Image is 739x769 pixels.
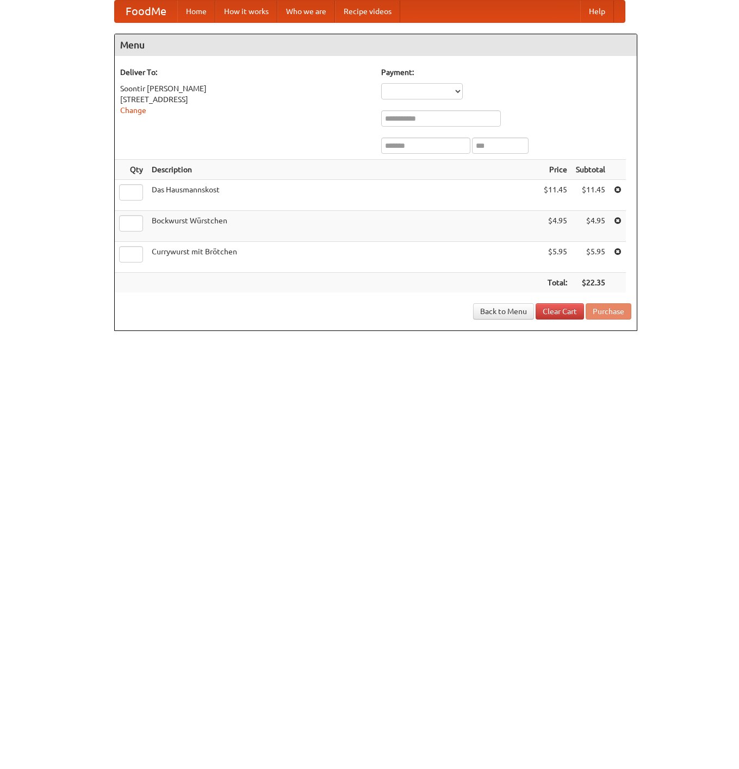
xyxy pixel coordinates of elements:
[147,180,539,211] td: Das Hausmannskost
[120,106,146,115] a: Change
[539,242,572,273] td: $5.95
[539,211,572,242] td: $4.95
[115,34,637,56] h4: Menu
[586,303,631,320] button: Purchase
[381,67,631,78] h5: Payment:
[572,242,610,273] td: $5.95
[147,211,539,242] td: Bockwurst Würstchen
[115,1,177,22] a: FoodMe
[536,303,584,320] a: Clear Cart
[572,211,610,242] td: $4.95
[539,180,572,211] td: $11.45
[177,1,215,22] a: Home
[473,303,534,320] a: Back to Menu
[115,160,147,180] th: Qty
[539,160,572,180] th: Price
[147,160,539,180] th: Description
[539,273,572,293] th: Total:
[120,67,370,78] h5: Deliver To:
[572,180,610,211] td: $11.45
[572,160,610,180] th: Subtotal
[580,1,614,22] a: Help
[120,94,370,105] div: [STREET_ADDRESS]
[215,1,277,22] a: How it works
[572,273,610,293] th: $22.35
[147,242,539,273] td: Currywurst mit Brötchen
[120,83,370,94] div: Soontir [PERSON_NAME]
[277,1,335,22] a: Who we are
[335,1,400,22] a: Recipe videos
